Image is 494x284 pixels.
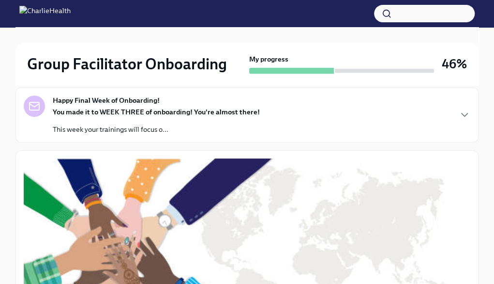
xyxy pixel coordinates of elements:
strong: Happy Final Week of Onboarding! [53,95,160,105]
strong: You made it to WEEK THREE of onboarding! You're almost there! [53,108,260,116]
p: This week your trainings will focus o... [53,125,260,134]
img: CharlieHealth [19,6,71,21]
h3: 46% [442,55,467,73]
h2: Group Facilitator Onboarding [27,54,227,74]
strong: My progress [249,54,288,64]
